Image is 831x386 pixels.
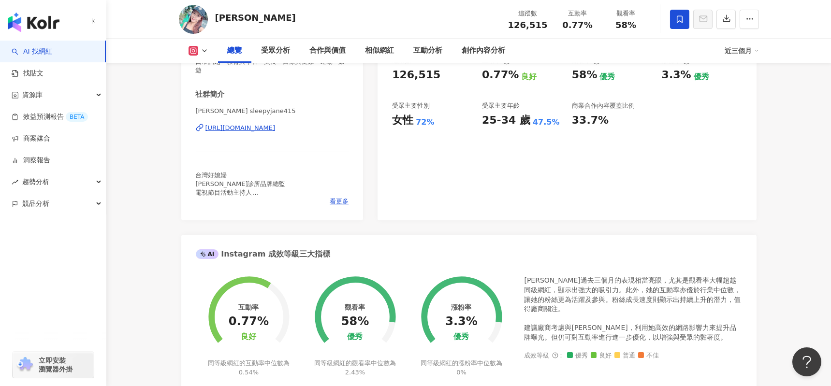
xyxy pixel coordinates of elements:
[454,332,469,342] div: 優秀
[229,315,269,329] div: 0.77%
[13,352,94,378] a: chrome extension立即安裝 瀏覽器外掛
[262,45,291,57] div: 受眾分析
[456,369,467,376] span: 0%
[482,113,530,128] div: 25-34 歲
[347,332,363,342] div: 優秀
[310,45,346,57] div: 合作與價值
[15,357,34,372] img: chrome extension
[22,171,49,193] span: 趨勢分析
[482,68,519,83] div: 0.77%
[694,71,709,82] div: 優秀
[662,68,691,83] div: 3.3%
[567,352,588,359] span: 優秀
[525,352,742,359] div: 成效等級 ：
[205,124,276,132] div: [URL][DOMAIN_NAME]
[22,193,49,214] span: 競品分析
[392,101,430,110] div: 受眾主要性別
[572,113,609,128] div: 33.7%
[508,20,548,30] span: 126,515
[39,356,73,373] span: 立即安裝 瀏覽器外掛
[12,179,18,186] span: rise
[462,45,506,57] div: 創作內容分析
[600,71,615,82] div: 優秀
[525,276,742,342] div: [PERSON_NAME]過去三個月的表現相當亮眼，尤其是觀看率大幅超越同級網紅，顯示出強大的吸引力。此外，她的互動率亦優於行業中位數，讓她的粉絲更為活躍及參與。粉絲成長速度則顯示出持續上升的潛...
[196,172,286,214] span: 台灣好媳婦 [PERSON_NAME]診所品牌總監 電視節目活動主持人 Podcaster #禎甄要chat內 Golf lover⛳️ Avid traveler
[562,20,592,30] span: 0.77%
[196,107,349,115] span: [PERSON_NAME] sleepyjane415
[12,112,88,122] a: 效益預測報告BETA
[238,303,259,311] div: 互動率
[8,13,59,32] img: logo
[228,45,242,57] div: 總覽
[392,113,413,128] div: 女性
[196,57,349,75] span: 日常話題 · 教育與學習 · 美食 · 醫療與健康 · 運動 · 旅遊
[533,117,560,128] div: 47.5%
[614,352,636,359] span: 普通
[445,315,478,329] div: 3.3%
[725,43,759,58] div: 近三個月
[215,12,296,24] div: [PERSON_NAME]
[521,71,537,82] div: 良好
[572,68,598,83] div: 58%
[12,69,44,78] a: 找貼文
[792,347,821,376] iframe: Help Scout Beacon - Open
[12,156,50,165] a: 洞察報告
[196,89,225,100] div: 社群簡介
[414,45,443,57] div: 互動分析
[345,369,365,376] span: 2.43%
[559,9,596,18] div: 互動率
[608,9,644,18] div: 觀看率
[452,303,472,311] div: 漲粉率
[615,20,636,30] span: 58%
[313,359,397,376] div: 同等級網紅的觀看率中位數為
[482,101,520,110] div: 受眾主要年齡
[419,359,504,376] div: 同等級網紅的漲粉率中位數為
[196,124,349,132] a: [URL][DOMAIN_NAME]
[416,117,434,128] div: 72%
[196,249,330,259] div: Instagram 成效等級三大指標
[508,9,548,18] div: 追蹤數
[330,197,349,206] span: 看更多
[12,47,52,57] a: searchAI 找網紅
[241,332,256,342] div: 良好
[572,101,635,110] div: 商業合作內容覆蓋比例
[196,249,219,259] div: AI
[591,352,612,359] span: 良好
[345,303,365,311] div: 觀看率
[206,359,291,376] div: 同等級網紅的互動率中位數為
[179,5,208,34] img: KOL Avatar
[365,45,394,57] div: 相似網紅
[638,352,659,359] span: 不佳
[12,134,50,143] a: 商案媒合
[239,369,259,376] span: 0.54%
[392,68,440,83] div: 126,515
[341,315,369,329] div: 58%
[22,84,43,106] span: 資源庫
